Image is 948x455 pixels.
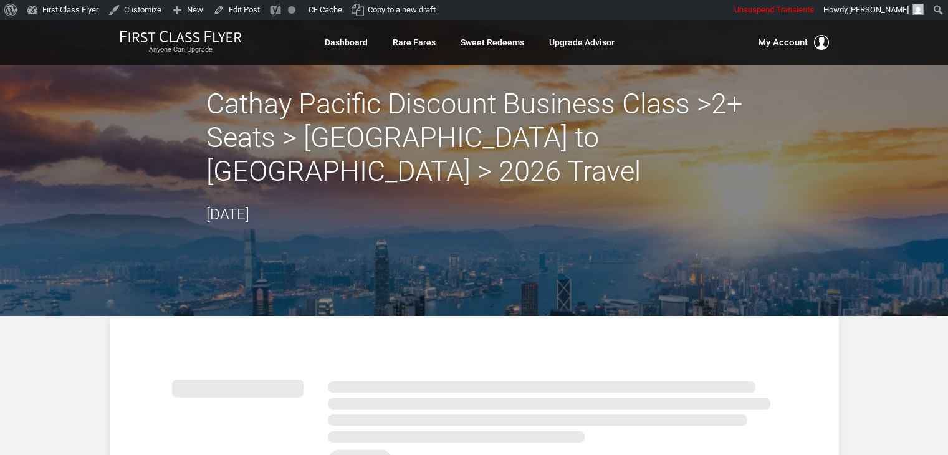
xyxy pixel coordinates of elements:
[758,35,829,50] button: My Account
[120,30,242,43] img: First Class Flyer
[120,45,242,54] small: Anyone Can Upgrade
[849,5,909,14] span: [PERSON_NAME]
[206,206,249,223] time: [DATE]
[549,31,615,54] a: Upgrade Advisor
[120,30,242,55] a: First Class FlyerAnyone Can Upgrade
[206,87,742,188] h2: Cathay Pacific Discount Business Class >2+ Seats > [GEOGRAPHIC_DATA] to [GEOGRAPHIC_DATA] > 2026 ...
[393,31,436,54] a: Rare Fares
[758,35,808,50] span: My Account
[461,31,524,54] a: Sweet Redeems
[734,5,814,14] span: Unsuspend Transients
[325,31,368,54] a: Dashboard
